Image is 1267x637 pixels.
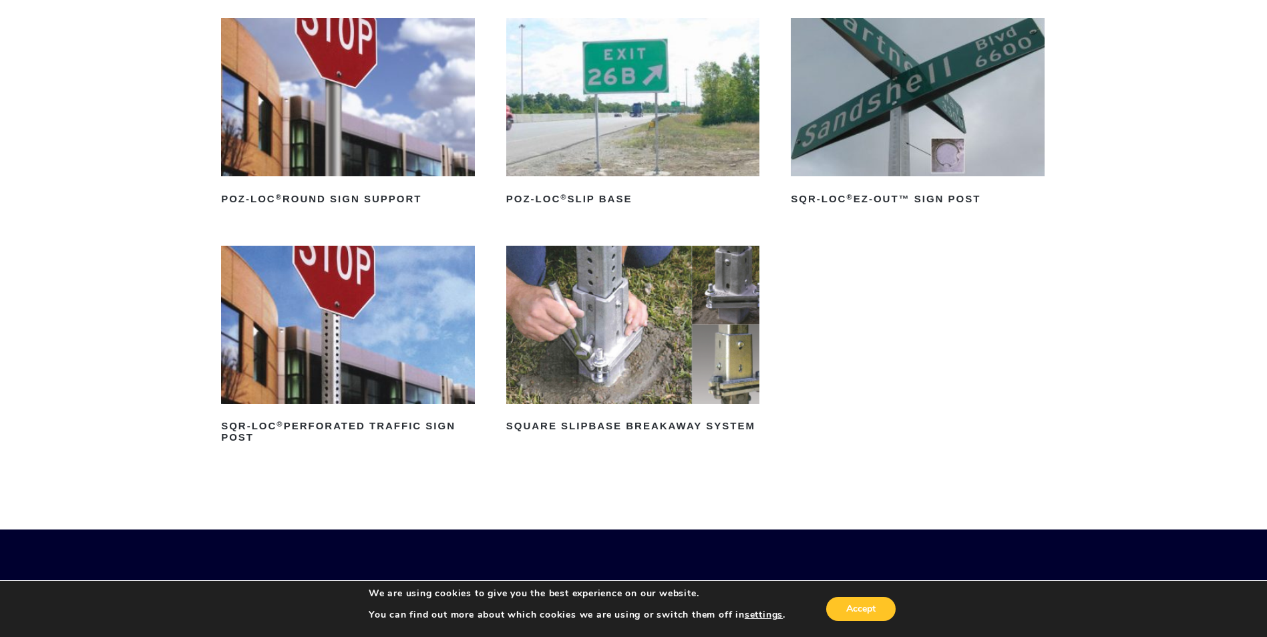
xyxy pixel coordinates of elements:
[506,188,760,210] h2: POZ-LOC Slip Base
[277,420,283,428] sup: ®
[221,188,475,210] h2: POZ-LOC Round Sign Support
[791,18,1045,210] a: SQR-LOC®EZ-Out™ Sign Post
[506,416,760,437] h2: Square Slipbase Breakaway System
[221,416,475,448] h2: SQR-LOC Perforated Traffic Sign Post
[221,18,475,210] a: POZ-LOC®Round Sign Support
[506,18,760,210] a: POZ-LOC®Slip Base
[276,193,283,201] sup: ®
[846,193,853,201] sup: ®
[221,246,475,448] a: SQR-LOC®Perforated Traffic Sign Post
[506,246,760,437] a: Square Slipbase Breakaway System
[560,193,567,201] sup: ®
[369,588,785,600] p: We are using cookies to give you the best experience on our website.
[745,609,783,621] button: settings
[369,609,785,621] p: You can find out more about which cookies we are using or switch them off in .
[791,188,1045,210] h2: SQR-LOC EZ-Out™ Sign Post
[826,597,896,621] button: Accept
